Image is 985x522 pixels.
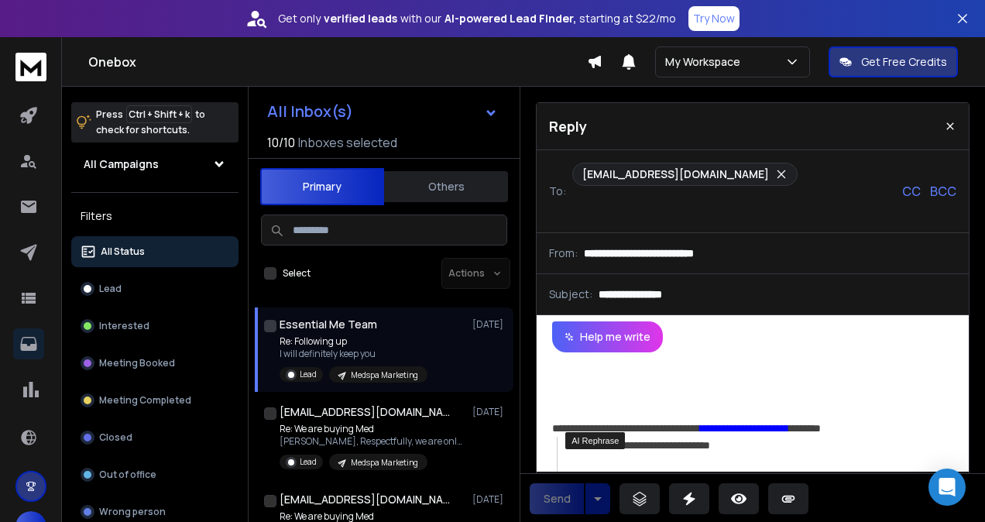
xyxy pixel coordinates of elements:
p: Get Free Credits [861,54,947,70]
strong: verified leads [324,11,397,26]
h1: Essential Me Team [280,317,377,332]
p: Lead [99,283,122,295]
p: To: [549,184,566,199]
p: Closed [99,431,132,444]
p: CC [902,182,921,201]
p: My Workspace [665,54,746,70]
div: Open Intercom Messenger [928,469,966,506]
p: [DATE] [472,493,507,506]
button: All Status [71,236,239,267]
button: Others [384,170,508,204]
p: Subject: [549,287,592,302]
button: Try Now [688,6,740,31]
div: AI Rephrase [565,432,625,449]
h1: [EMAIL_ADDRESS][DOMAIN_NAME] [280,404,450,420]
p: From: [549,246,578,261]
button: Help me write [552,321,663,352]
h3: Filters [71,205,239,227]
p: Re: We are buying Med [280,423,465,435]
p: Lead [300,456,317,468]
span: 10 / 10 [267,133,295,152]
p: I will definitely keep you [280,348,427,360]
h3: Inboxes selected [298,133,397,152]
strong: AI-powered Lead Finder, [444,11,576,26]
button: Meeting Completed [71,385,239,416]
p: Try Now [693,11,735,26]
p: Lead [300,369,317,380]
p: Meeting Booked [99,357,175,369]
p: Out of office [99,469,156,481]
h1: All Campaigns [84,156,159,172]
h1: [EMAIL_ADDRESS][DOMAIN_NAME] [280,492,450,507]
span: Ctrl + Shift + k [126,105,192,123]
button: Meeting Booked [71,348,239,379]
button: All Campaigns [71,149,239,180]
p: [DATE] [472,318,507,331]
p: [PERSON_NAME], Respectfully, we are only looking [280,435,465,448]
button: Closed [71,422,239,453]
p: Medspa Marketing [351,369,418,381]
button: All Inbox(s) [255,96,510,127]
p: Get only with our starting at $22/mo [278,11,676,26]
p: Interested [99,320,149,332]
p: [DATE] [472,406,507,418]
p: Wrong person [99,506,166,518]
button: Primary [260,168,384,205]
p: All Status [101,246,145,258]
p: Reply [549,115,587,137]
p: Medspa Marketing [351,457,418,469]
button: Interested [71,311,239,342]
button: Lead [71,273,239,304]
h1: All Inbox(s) [267,104,353,119]
p: Press to check for shortcuts. [96,107,205,138]
p: Meeting Completed [99,394,191,407]
button: Get Free Credits [829,46,958,77]
img: logo [15,53,46,81]
button: Out of office [71,459,239,490]
p: Re: Following up [280,335,427,348]
p: BCC [930,182,956,201]
p: [EMAIL_ADDRESS][DOMAIN_NAME] [582,167,769,182]
label: Select [283,267,311,280]
h1: Onebox [88,53,587,71]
